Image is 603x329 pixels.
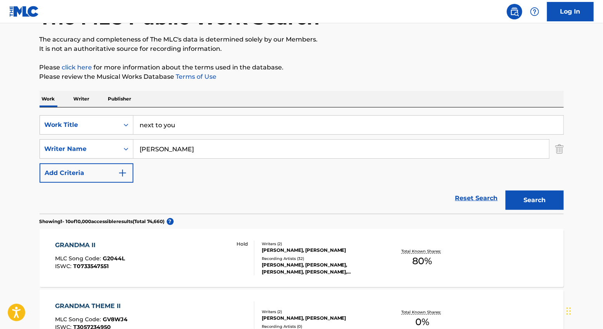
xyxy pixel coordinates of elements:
div: GRANDMA II [55,241,125,250]
p: Publisher [106,91,134,107]
div: Drag [567,300,571,323]
span: MLC Song Code : [55,316,103,323]
div: Writer Name [45,144,114,154]
div: Help [527,4,543,19]
span: 0 % [415,315,429,329]
a: Terms of Use [175,73,217,80]
a: Log In [547,2,594,21]
div: [PERSON_NAME], [PERSON_NAME], [PERSON_NAME], [PERSON_NAME], [PERSON_NAME] [262,261,379,275]
p: Please for more information about the terms used in the database. [40,63,564,72]
span: ? [167,218,174,225]
a: Public Search [507,4,522,19]
img: search [510,7,519,16]
div: Work Title [45,120,114,130]
img: MLC Logo [9,6,39,17]
p: Work [40,91,57,107]
span: G2044L [103,255,125,262]
span: 80 % [413,254,432,268]
span: ISWC : [55,263,73,270]
a: Reset Search [451,190,502,207]
p: Hold [237,241,248,248]
p: Writer [71,91,92,107]
span: GV8WJ4 [103,316,128,323]
div: Recording Artists ( 32 ) [262,256,379,261]
p: Please review the Musical Works Database [40,72,564,81]
div: [PERSON_NAME], [PERSON_NAME] [262,315,379,322]
p: Total Known Shares: [402,248,443,254]
iframe: Chat Widget [564,292,603,329]
p: It is not an authoritative source for recording information. [40,44,564,54]
div: Writers ( 2 ) [262,241,379,247]
button: Add Criteria [40,163,133,183]
form: Search Form [40,115,564,214]
span: MLC Song Code : [55,255,103,262]
img: Delete Criterion [555,139,564,159]
img: help [530,7,539,16]
div: [PERSON_NAME], [PERSON_NAME] [262,247,379,254]
button: Search [506,190,564,210]
a: click here [62,64,92,71]
p: The accuracy and completeness of The MLC's data is determined solely by our Members. [40,35,564,44]
div: GRANDMA THEME II [55,301,128,311]
p: Showing 1 - 10 of 10,000 accessible results (Total 74,660 ) [40,218,165,225]
p: Total Known Shares: [402,309,443,315]
div: Writers ( 2 ) [262,309,379,315]
span: T0733547551 [73,263,109,270]
a: GRANDMA IIMLC Song Code:G2044LISWC:T0733547551 HoldWriters (2)[PERSON_NAME], [PERSON_NAME]Recordi... [40,229,564,287]
img: 9d2ae6d4665cec9f34b9.svg [118,168,127,178]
